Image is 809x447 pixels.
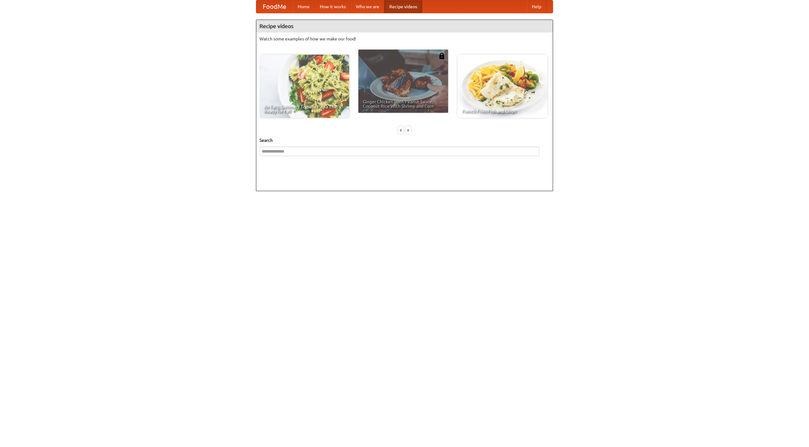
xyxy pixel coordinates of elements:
[259,36,550,42] p: Watch some examples of how we make our food!
[398,126,404,134] div: «
[462,109,543,113] span: French Fries Fish and Chips
[259,137,550,143] h5: Search
[384,0,422,13] a: Recipe videos
[315,0,351,13] a: How it works
[458,55,547,118] a: French Fries Fish and Chips
[351,0,384,13] a: Who we are
[264,105,345,113] span: An Easy, Summery Tomato Pasta That's Ready for Fall
[256,20,553,33] h4: Recipe videos
[405,126,411,134] div: »
[293,0,315,13] a: Home
[259,55,349,118] a: An Easy, Summery Tomato Pasta That's Ready for Fall
[527,0,546,13] a: Help
[256,0,293,13] a: FoodMe
[439,53,445,59] img: 483408.png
